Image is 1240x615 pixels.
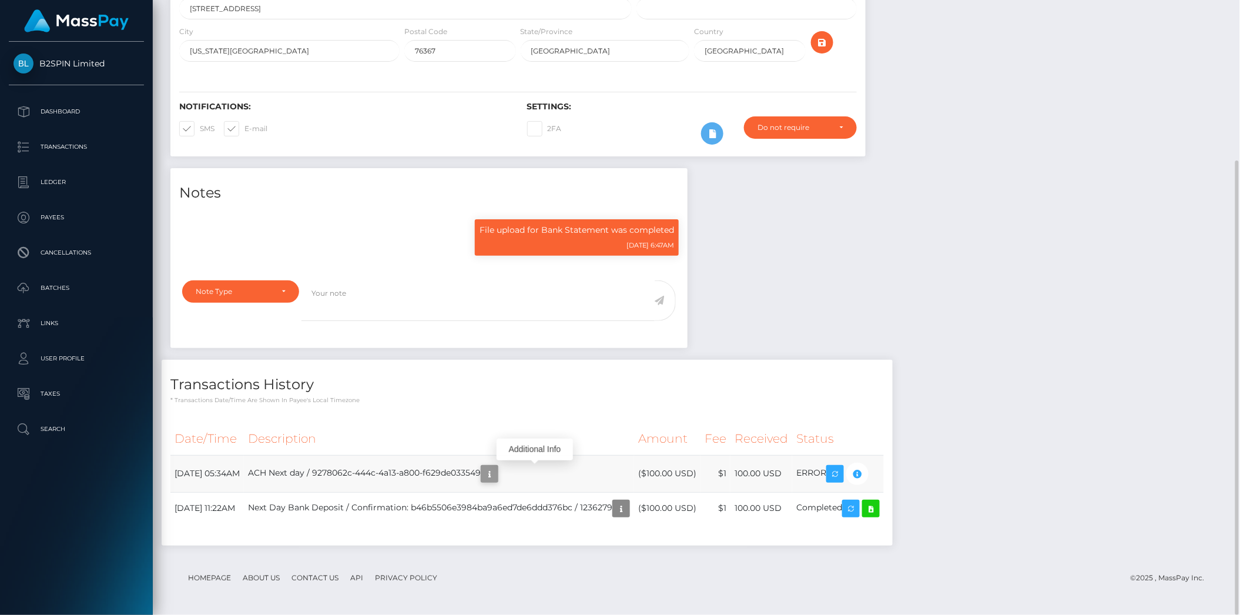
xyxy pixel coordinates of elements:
[196,287,272,296] div: Note Type
[9,58,144,69] span: B2SPIN Limited
[14,420,139,438] p: Search
[9,132,144,162] a: Transactions
[521,26,573,37] label: State/Province
[730,423,792,455] th: Received
[346,569,368,587] a: API
[497,439,573,460] div: Additional Info
[287,569,343,587] a: Contact Us
[758,123,830,132] div: Do not require
[9,415,144,444] a: Search
[694,26,723,37] label: Country
[527,121,562,136] label: 2FA
[14,315,139,332] p: Links
[14,244,139,262] p: Cancellations
[170,396,884,405] p: * Transactions date/time are shown in payee's local timezone
[224,121,267,136] label: E-mail
[730,455,792,492] td: 100.00 USD
[9,273,144,303] a: Batches
[24,9,129,32] img: MassPay Logo
[9,168,144,197] a: Ledger
[634,492,701,524] td: ($100.00 USD)
[14,350,139,367] p: User Profile
[14,279,139,297] p: Batches
[730,492,792,524] td: 100.00 USD
[9,97,144,126] a: Dashboard
[701,492,730,524] td: $1
[1131,571,1214,584] div: © 2025 , MassPay Inc.
[179,183,679,203] h4: Notes
[744,116,857,139] button: Do not require
[9,344,144,373] a: User Profile
[634,455,701,492] td: ($100.00 USD)
[170,455,244,492] td: [DATE] 05:34AM
[179,102,510,112] h6: Notifications:
[182,280,299,303] button: Note Type
[701,423,730,455] th: Fee
[14,138,139,156] p: Transactions
[9,203,144,232] a: Payees
[14,209,139,226] p: Payees
[792,492,884,524] td: Completed
[634,423,701,455] th: Amount
[170,423,244,455] th: Date/Time
[14,385,139,403] p: Taxes
[404,26,447,37] label: Postal Code
[480,224,674,236] p: File upload for Bank Statement was completed
[527,102,857,112] h6: Settings:
[170,492,244,524] td: [DATE] 11:22AM
[626,241,674,249] small: [DATE] 6:47AM
[183,569,236,587] a: Homepage
[14,173,139,191] p: Ledger
[701,455,730,492] td: $1
[14,54,33,73] img: B2SPIN Limited
[9,238,144,268] a: Cancellations
[370,569,442,587] a: Privacy Policy
[238,569,284,587] a: About Us
[9,379,144,409] a: Taxes
[244,423,634,455] th: Description
[170,375,884,395] h4: Transactions History
[244,455,634,492] td: ACH Next day / 9278062c-444c-4a13-a800-f629de033549
[244,492,634,524] td: Next Day Bank Deposit / Confirmation: b46b5506e3984ba9a6ed7de6ddd376bc / 1236279
[9,309,144,338] a: Links
[179,121,215,136] label: SMS
[792,423,884,455] th: Status
[792,455,884,492] td: ERROR
[179,26,193,37] label: City
[14,103,139,121] p: Dashboard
